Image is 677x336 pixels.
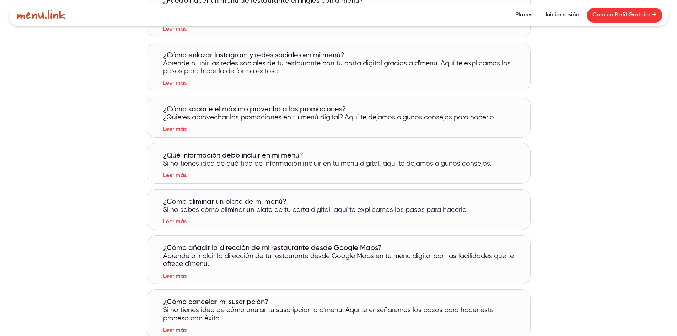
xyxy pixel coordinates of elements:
[151,114,527,122] p: ¿Quieres aprovechar las promociones en tu menú digital? Aquí te dejamos algunos consejos para hac...
[151,173,199,178] a: Leer más
[151,160,527,168] p: Si no tienes idea de qué tipo de información incluir en tu menú digital, aquí te dejamos algunos ...
[540,8,585,23] a: Iniciar sesión
[510,8,538,23] a: Planes
[151,127,199,132] a: Leer más
[163,244,382,252] h2: ¿Cómo añadir la dirección de mi restaurante desde Google Maps?
[163,298,268,306] h2: ¿Cómo cancelar mi suscripción?
[151,273,199,279] a: Leer más
[163,51,344,60] h2: ¿Cómo enlazar Instagram y redes sociales en mi menú?
[151,60,527,76] p: Aprende a unir las redes sociales de tu restaurante con tu carta digital gracias a d'menu. Aquí t...
[151,80,199,86] a: Leer más
[151,206,527,214] p: Si no sabes cómo eliminar un plato de tu carta digital, aquí te explicamos los pasos para hacerlo.
[151,327,199,333] a: Leer más
[151,252,527,268] p: Aprende a incluir la dirección de tu restaurante desde Google Maps en tu menú digital con las fac...
[587,8,662,23] a: Crea un Perfil Gratuito →
[151,219,199,225] a: Leer más
[151,26,199,32] a: Leer más
[163,151,303,160] h2: ¿Qué información debo incluir en mi menú?
[163,105,346,114] h2: ¿Cómo sacarle el máximo provecho a las promociones?
[151,306,527,322] p: Si no tienes idea de cómo anular tu suscripción a d'menu. Aquí te enseñaremos los pasos para hace...
[163,198,286,206] h2: ¿Cómo eliminar un plato de mi menú?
